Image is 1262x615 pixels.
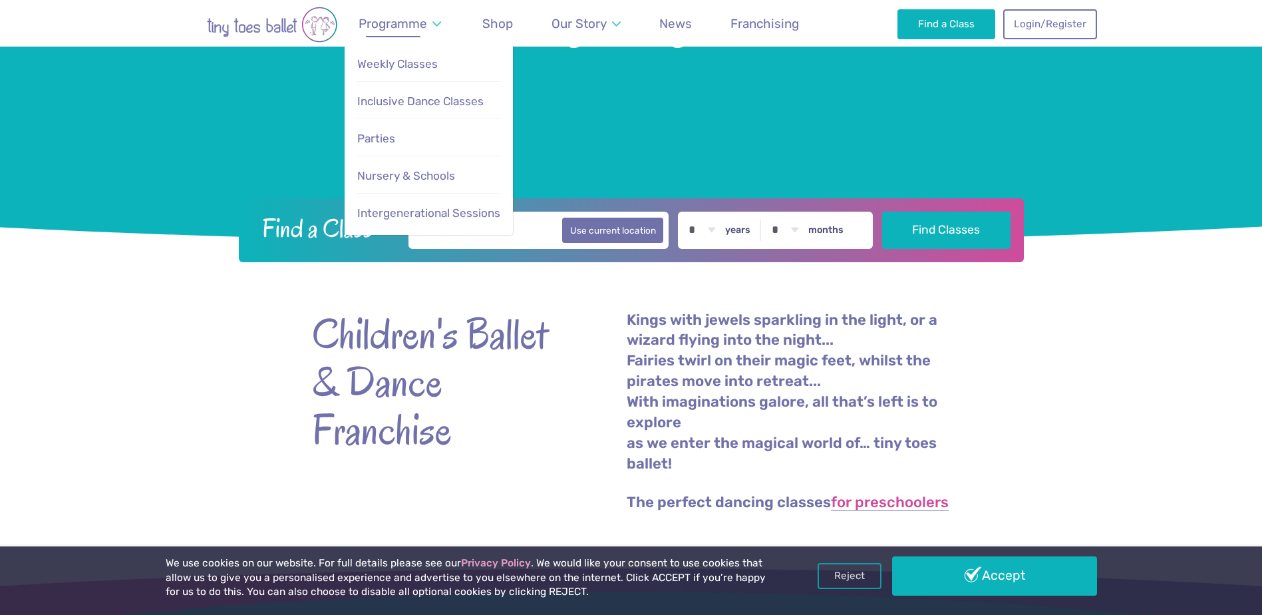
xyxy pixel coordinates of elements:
img: tiny toes ballet [166,7,379,43]
span: Inclusive Dance Classes [357,95,484,108]
span: Weekly Classes [357,57,438,71]
a: Our Story [545,8,627,39]
a: Login/Register [1003,9,1096,39]
a: Programme [353,8,448,39]
span: Intergenerational Sessions [357,206,500,220]
span: Shop [482,16,513,31]
a: Franchising [724,8,806,39]
a: Shop [476,8,520,39]
span: News [659,16,692,31]
span: Parties [357,132,395,145]
a: Accept [892,556,1097,595]
a: Inclusive Dance Classes [356,87,501,116]
a: Nursery & Schools [356,162,501,190]
label: months [808,224,844,236]
a: Weekly Classes [356,50,501,79]
h2: Find a Class [251,212,399,245]
a: Reject [818,563,881,588]
a: News [653,8,699,39]
button: Find Classes [882,212,1011,249]
button: Use current location [562,218,664,243]
a: Find a Class [897,9,995,39]
strong: Children's Ballet & Dance Franchise [312,310,552,454]
label: years [725,224,750,236]
span: Franchising [730,16,799,31]
p: Kings with jewels sparkling in the light, or a wizard flying into the night... Fairies twirl on t... [627,310,951,475]
a: Intergenerational Sessions [356,199,501,228]
a: for preschoolers [831,495,949,511]
p: The perfect dancing classes [627,493,951,513]
p: We use cookies on our website. For full details please see our . We would like your consent to us... [166,556,771,600]
span: Our Story [552,16,607,31]
a: Parties [356,124,501,153]
span: Nursery & Schools [357,169,455,182]
a: Privacy Policy [461,557,531,569]
span: Programme [359,16,427,31]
